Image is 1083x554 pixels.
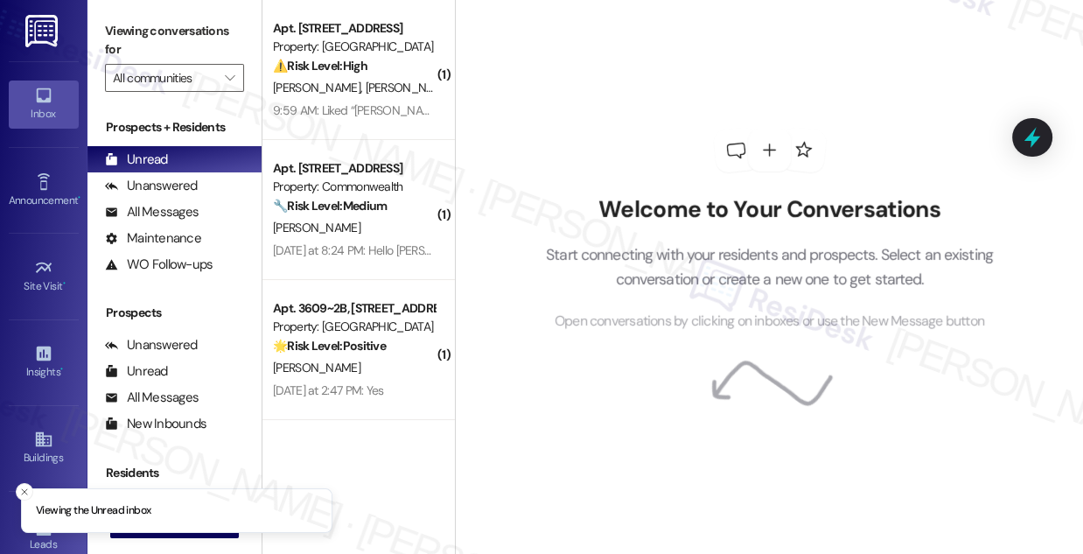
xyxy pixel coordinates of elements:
[273,220,360,235] span: [PERSON_NAME]
[105,151,168,169] div: Unread
[520,196,1020,224] h2: Welcome to Your Conversations
[105,229,201,248] div: Maintenance
[105,18,244,64] label: Viewing conversations for
[25,15,61,47] img: ResiDesk Logo
[273,178,435,196] div: Property: Commonwealth
[105,203,199,221] div: All Messages
[273,360,360,375] span: [PERSON_NAME]
[105,336,198,354] div: Unanswered
[60,363,63,375] span: •
[9,339,79,386] a: Insights •
[273,38,435,56] div: Property: [GEOGRAPHIC_DATA]
[78,192,80,204] span: •
[273,80,366,95] span: [PERSON_NAME]
[87,118,262,137] div: Prospects + Residents
[225,71,234,85] i: 
[273,198,387,214] strong: 🔧 Risk Level: Medium
[113,64,216,92] input: All communities
[63,277,66,290] span: •
[9,81,79,128] a: Inbox
[105,362,168,381] div: Unread
[520,242,1020,292] p: Start connecting with your residents and prospects. Select an existing conversation or create a n...
[105,415,206,433] div: New Inbounds
[87,304,262,322] div: Prospects
[105,389,199,407] div: All Messages
[16,483,33,501] button: Close toast
[105,177,198,195] div: Unanswered
[273,58,367,74] strong: ⚠️ Risk Level: High
[9,424,79,472] a: Buildings
[273,159,435,178] div: Apt. [STREET_ADDRESS]
[555,310,984,332] span: Open conversations by clicking on inboxes or use the New Message button
[273,19,435,38] div: Apt. [STREET_ADDRESS]
[273,338,386,354] strong: 🌟 Risk Level: Positive
[366,80,453,95] span: [PERSON_NAME]
[105,256,213,274] div: WO Follow-ups
[9,253,79,300] a: Site Visit •
[273,318,435,336] div: Property: [GEOGRAPHIC_DATA]
[273,299,435,318] div: Apt. 3609~2B, [STREET_ADDRESS]
[87,464,262,482] div: Residents
[273,382,384,398] div: [DATE] at 2:47 PM: Yes
[36,503,150,519] p: Viewing the Unread inbox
